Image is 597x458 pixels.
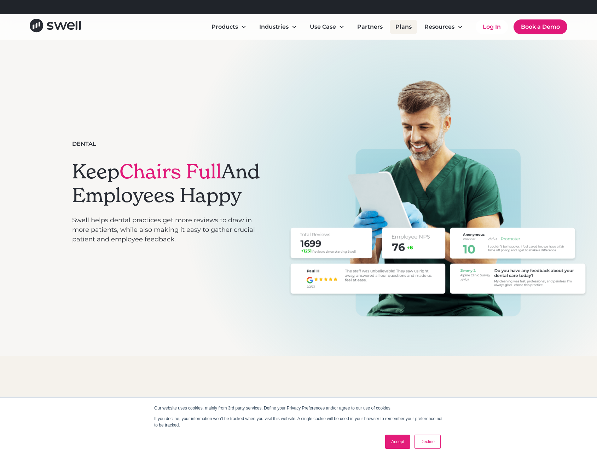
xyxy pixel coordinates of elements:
div: Resources [419,20,469,34]
div: Use Case [304,20,350,34]
div: Dental [72,140,96,148]
div: Use Case [310,23,336,31]
h2: Problems Swell Solves for [72,396,344,436]
a: home [30,19,81,35]
div: Resources [424,23,454,31]
a: Plans [390,20,417,34]
p: Our website uses cookies, mainly from 3rd party services. Define your Privacy Preferences and/or ... [154,405,443,411]
div: Products [211,23,238,31]
div: Industries [254,20,303,34]
div: Industries [259,23,289,31]
a: Decline [415,435,441,449]
p: Swell helps dental practices get more reviews to draw in more patients, while also making it easy... [72,216,262,244]
a: Partners [352,20,388,34]
h1: Keep And Employees Happy [72,160,262,207]
div: Products [206,20,252,34]
img: A smiling dentist in green scrubs, looking at an iPad that shows some of the reviews that have be... [287,79,589,316]
a: Log In [476,20,508,34]
p: If you decline, your information won’t be tracked when you visit this website. A single cookie wi... [154,416,443,428]
a: Accept [385,435,410,449]
span: Chairs Full [120,159,221,184]
a: Book a Demo [514,19,567,34]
